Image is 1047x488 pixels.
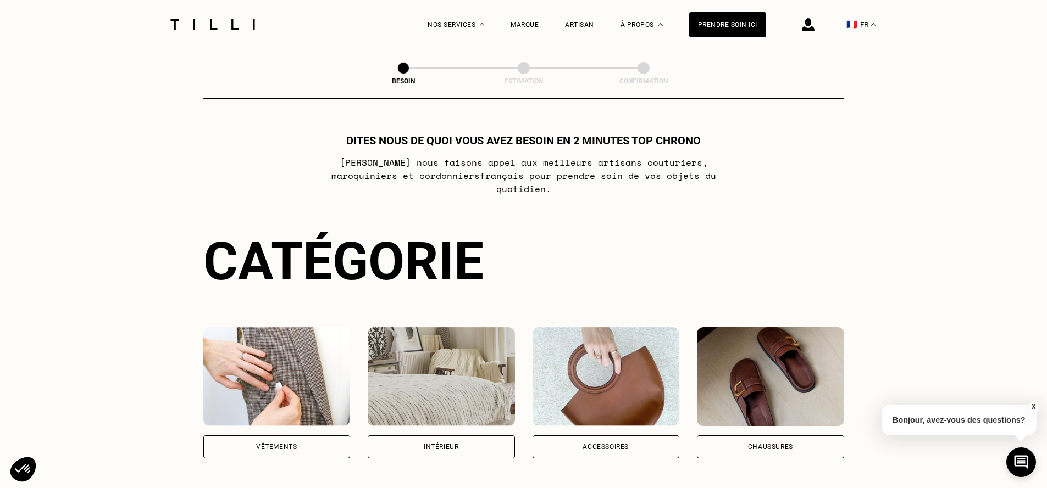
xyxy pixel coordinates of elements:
[583,444,629,450] div: Accessoires
[882,405,1037,435] p: Bonjour, avez-vous des questions?
[368,327,515,426] img: Intérieur
[469,77,579,85] div: Estimation
[748,444,793,450] div: Chaussures
[871,23,876,26] img: menu déroulant
[658,23,663,26] img: Menu déroulant à propos
[1028,401,1039,413] button: X
[589,77,699,85] div: Confirmation
[348,77,458,85] div: Besoin
[846,19,857,30] span: 🇫🇷
[256,444,297,450] div: Vêtements
[203,231,844,292] div: Catégorie
[533,327,680,426] img: Accessoires
[306,156,741,195] p: [PERSON_NAME] nous faisons appel aux meilleurs artisans couturiers , maroquiniers et cordonniers ...
[697,327,844,426] img: Chaussures
[511,21,539,29] a: Marque
[346,134,701,147] h1: Dites nous de quoi vous avez besoin en 2 minutes top chrono
[203,327,351,426] img: Vêtements
[802,18,815,31] img: icône connexion
[565,21,594,29] a: Artisan
[167,19,259,30] img: Logo du service de couturière Tilli
[689,12,766,37] a: Prendre soin ici
[424,444,458,450] div: Intérieur
[480,23,484,26] img: Menu déroulant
